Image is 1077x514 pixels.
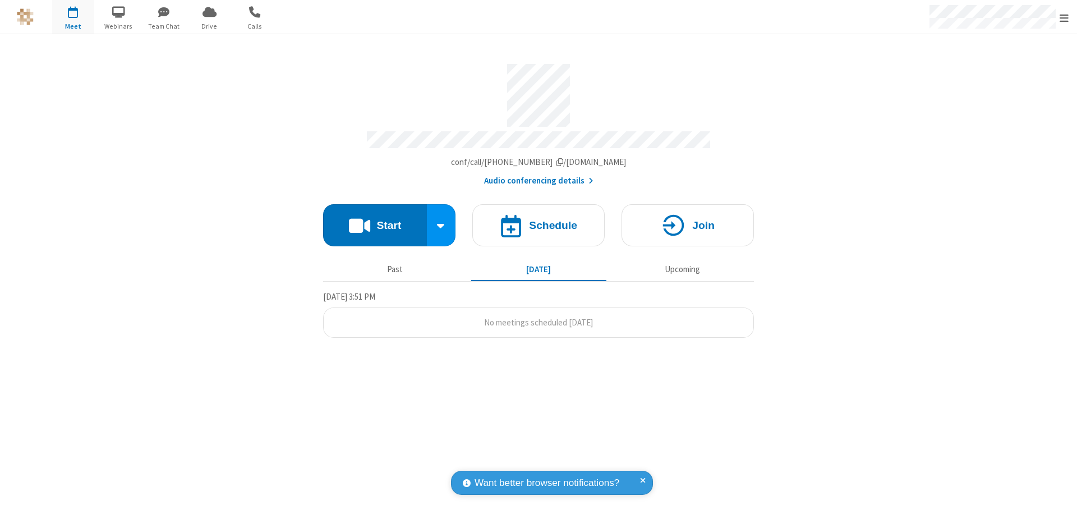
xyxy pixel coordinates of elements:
[323,291,375,302] span: [DATE] 3:51 PM
[323,290,754,338] section: Today's Meetings
[451,156,627,169] button: Copy my meeting room linkCopy my meeting room link
[692,220,715,231] h4: Join
[472,204,605,246] button: Schedule
[323,204,427,246] button: Start
[328,259,463,280] button: Past
[427,204,456,246] div: Start conference options
[143,21,185,31] span: Team Chat
[323,56,754,187] section: Account details
[484,317,593,328] span: No meetings scheduled [DATE]
[1049,485,1069,506] iframe: Chat
[615,259,750,280] button: Upcoming
[475,476,619,490] span: Want better browser notifications?
[188,21,231,31] span: Drive
[17,8,34,25] img: QA Selenium DO NOT DELETE OR CHANGE
[98,21,140,31] span: Webinars
[234,21,276,31] span: Calls
[622,204,754,246] button: Join
[52,21,94,31] span: Meet
[471,259,606,280] button: [DATE]
[529,220,577,231] h4: Schedule
[451,157,627,167] span: Copy my meeting room link
[484,175,593,187] button: Audio conferencing details
[376,220,401,231] h4: Start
